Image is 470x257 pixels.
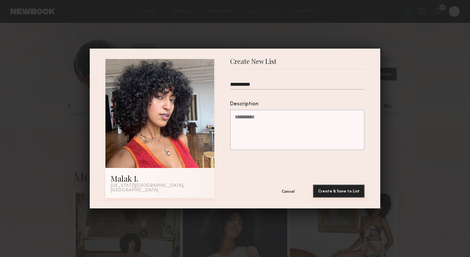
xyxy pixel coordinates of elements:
[230,110,365,150] textarea: Description
[230,101,365,107] div: Description
[230,59,276,69] span: Create New List
[269,185,308,198] button: Cancel
[111,184,209,193] div: [US_STATE][GEOGRAPHIC_DATA], [GEOGRAPHIC_DATA]
[111,173,209,184] div: Malak I.
[313,185,365,198] button: Create & Save to List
